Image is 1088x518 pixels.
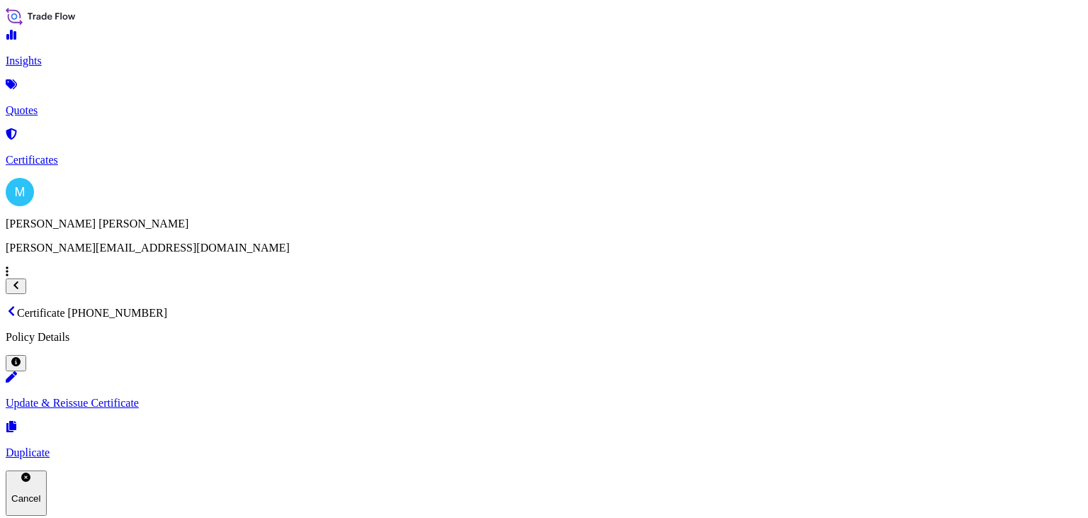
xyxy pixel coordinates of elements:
p: Duplicate [6,446,1082,459]
a: Certificates [6,130,1082,167]
a: Quotes [6,80,1082,117]
span: M [15,185,25,199]
p: Cancel [11,493,41,504]
p: Insights [6,55,1082,67]
a: Duplicate [6,422,1082,459]
p: Quotes [6,104,1082,117]
a: Insights [6,30,1082,67]
p: Policy Details [6,331,1082,344]
p: [PERSON_NAME][EMAIL_ADDRESS][DOMAIN_NAME] [6,242,1082,254]
a: Update & Reissue Certificate [6,373,1082,410]
p: Certificates [6,154,1082,167]
button: Cancel [6,471,47,516]
p: [PERSON_NAME] [PERSON_NAME] [6,218,1082,230]
p: Certificate [PHONE_NUMBER] [6,305,1082,320]
p: Update & Reissue Certificate [6,397,1082,410]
